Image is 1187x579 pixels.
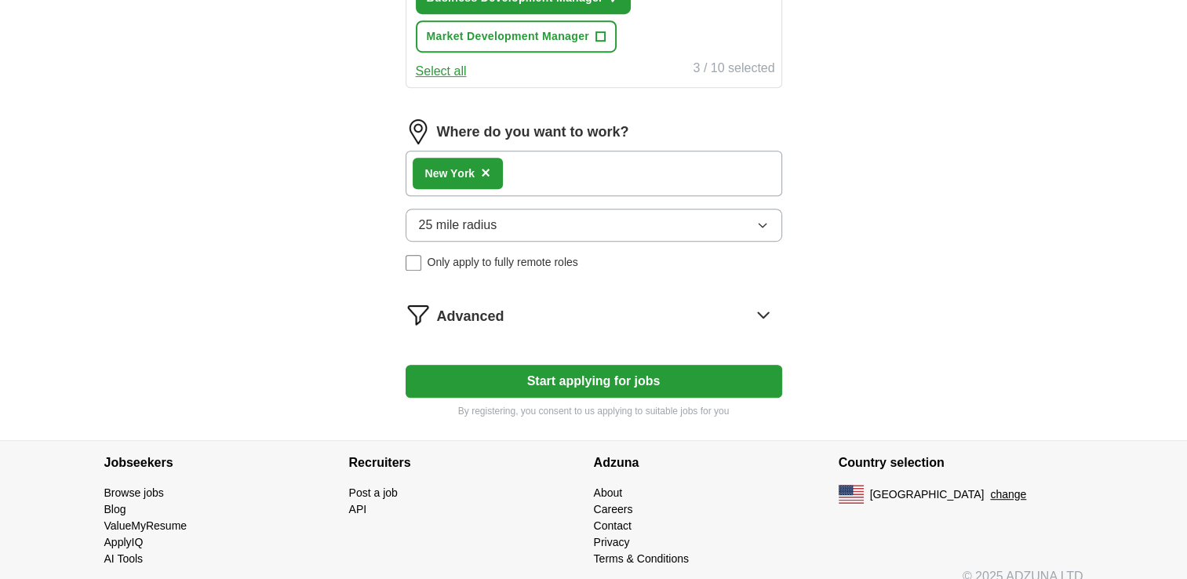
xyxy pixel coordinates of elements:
[870,486,985,503] span: [GEOGRAPHIC_DATA]
[406,119,431,144] img: location.png
[406,365,782,398] button: Start applying for jobs
[839,485,864,504] img: US flag
[419,216,497,235] span: 25 mile radius
[406,302,431,327] img: filter
[481,164,490,181] span: ×
[437,306,504,327] span: Advanced
[425,167,458,180] strong: New Y
[349,503,367,515] a: API
[104,503,126,515] a: Blog
[594,486,623,499] a: About
[104,552,144,565] a: AI Tools
[349,486,398,499] a: Post a job
[428,254,578,271] span: Only apply to fully remote roles
[839,441,1083,485] h4: Country selection
[406,255,421,271] input: Only apply to fully remote roles
[594,503,633,515] a: Careers
[594,536,630,548] a: Privacy
[406,209,782,242] button: 25 mile radius
[416,62,467,81] button: Select all
[693,59,774,81] div: 3 / 10 selected
[437,122,629,143] label: Where do you want to work?
[594,519,632,532] a: Contact
[104,519,188,532] a: ValueMyResume
[427,28,590,45] span: Market Development Manager
[990,486,1026,503] button: change
[406,404,782,418] p: By registering, you consent to us applying to suitable jobs for you
[104,536,144,548] a: ApplyIQ
[425,166,475,182] div: ork
[481,162,490,185] button: ×
[416,20,617,53] button: Market Development Manager
[594,552,689,565] a: Terms & Conditions
[104,486,164,499] a: Browse jobs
